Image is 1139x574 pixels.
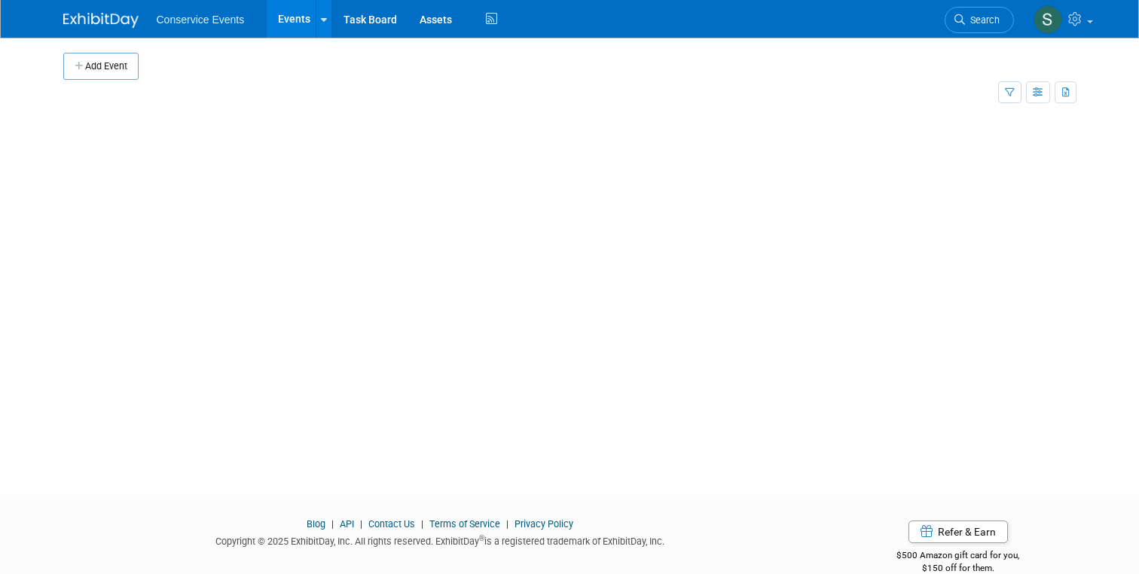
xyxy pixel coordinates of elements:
[945,7,1014,33] a: Search
[157,14,245,26] span: Conservice Events
[840,539,1076,574] div: $500 Amazon gift card for you,
[340,518,354,530] a: API
[502,518,512,530] span: |
[965,14,1000,26] span: Search
[1034,5,1062,34] img: Savannah Doctor
[515,518,573,530] a: Privacy Policy
[63,531,817,548] div: Copyright © 2025 ExhibitDay, Inc. All rights reserved. ExhibitDay is a registered trademark of Ex...
[479,534,484,542] sup: ®
[356,518,366,530] span: |
[368,518,415,530] a: Contact Us
[63,53,139,80] button: Add Event
[908,521,1008,543] a: Refer & Earn
[429,518,500,530] a: Terms of Service
[307,518,325,530] a: Blog
[328,518,337,530] span: |
[63,13,139,28] img: ExhibitDay
[417,518,427,530] span: |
